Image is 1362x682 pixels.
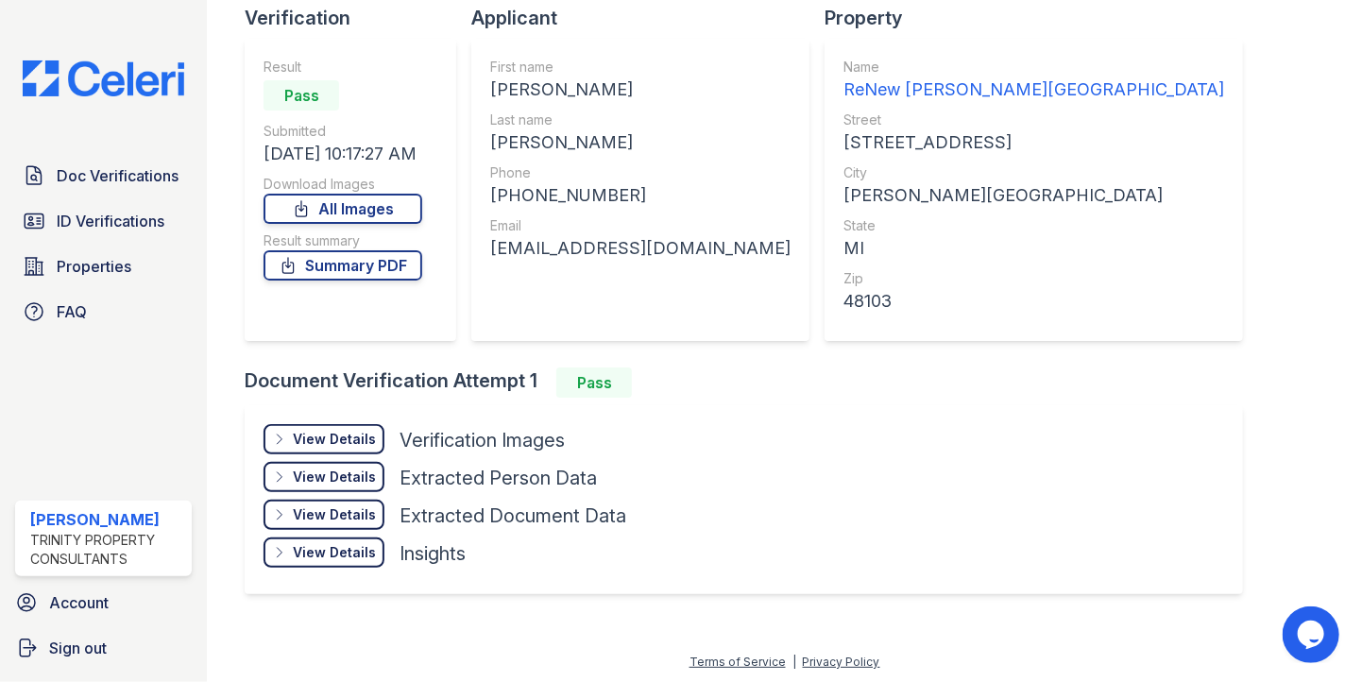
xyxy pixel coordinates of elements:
[293,430,376,449] div: View Details
[264,122,422,141] div: Submitted
[843,182,1224,209] div: [PERSON_NAME][GEOGRAPHIC_DATA]
[400,540,466,567] div: Insights
[843,111,1224,129] div: Street
[803,655,880,669] a: Privacy Policy
[843,58,1224,77] div: Name
[264,231,422,250] div: Result summary
[490,77,791,103] div: [PERSON_NAME]
[264,80,339,111] div: Pass
[843,163,1224,182] div: City
[293,505,376,524] div: View Details
[293,468,376,486] div: View Details
[293,543,376,562] div: View Details
[15,202,192,240] a: ID Verifications
[843,269,1224,288] div: Zip
[690,655,786,669] a: Terms of Service
[490,58,791,77] div: First name
[825,5,1258,31] div: Property
[490,182,791,209] div: [PHONE_NUMBER]
[843,288,1224,315] div: 48103
[843,58,1224,103] a: Name ReNew [PERSON_NAME][GEOGRAPHIC_DATA]
[264,194,422,224] a: All Images
[490,235,791,262] div: [EMAIL_ADDRESS][DOMAIN_NAME]
[8,629,199,667] a: Sign out
[245,5,471,31] div: Verification
[49,591,109,614] span: Account
[57,255,131,278] span: Properties
[15,157,192,195] a: Doc Verifications
[245,367,1258,398] div: Document Verification Attempt 1
[30,508,184,531] div: [PERSON_NAME]
[400,465,597,491] div: Extracted Person Data
[490,129,791,156] div: [PERSON_NAME]
[264,141,422,167] div: [DATE] 10:17:27 AM
[843,129,1224,156] div: [STREET_ADDRESS]
[264,175,422,194] div: Download Images
[490,111,791,129] div: Last name
[556,367,632,398] div: Pass
[264,250,422,281] a: Summary PDF
[15,293,192,331] a: FAQ
[792,655,796,669] div: |
[8,60,199,96] img: CE_Logo_Blue-a8612792a0a2168367f1c8372b55b34899dd931a85d93a1a3d3e32e68fde9ad4.png
[57,210,164,232] span: ID Verifications
[400,427,565,453] div: Verification Images
[843,216,1224,235] div: State
[490,216,791,235] div: Email
[57,164,179,187] span: Doc Verifications
[1283,606,1343,663] iframe: chat widget
[400,503,626,529] div: Extracted Document Data
[471,5,825,31] div: Applicant
[49,637,107,659] span: Sign out
[15,247,192,285] a: Properties
[264,58,422,77] div: Result
[57,300,87,323] span: FAQ
[30,531,184,569] div: Trinity Property Consultants
[8,584,199,622] a: Account
[843,235,1224,262] div: MI
[843,77,1224,103] div: ReNew [PERSON_NAME][GEOGRAPHIC_DATA]
[490,163,791,182] div: Phone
